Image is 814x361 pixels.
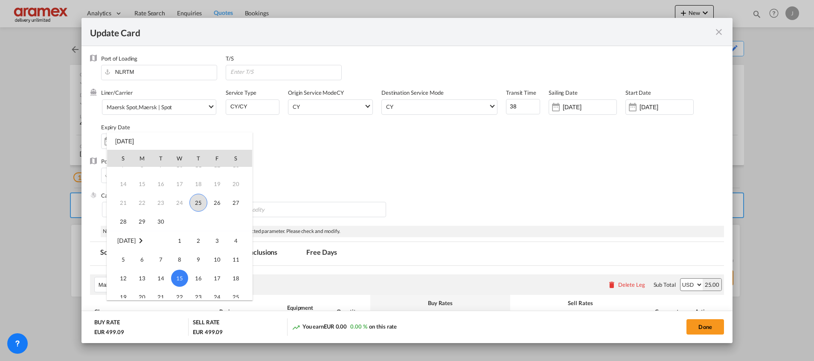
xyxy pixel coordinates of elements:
tr: Week 4 [107,288,252,306]
span: 3 [209,232,226,249]
span: 16 [190,270,207,287]
td: Friday October 17 2025 [208,269,227,288]
td: Monday September 29 2025 [133,212,151,231]
th: S [107,150,133,167]
span: 11 [227,251,244,268]
td: Friday September 19 2025 [208,175,227,193]
span: [DATE] [117,237,136,244]
span: 25 [189,194,207,212]
tr: Week 3 [107,269,252,288]
td: Wednesday October 15 2025 [170,269,189,288]
td: Wednesday September 24 2025 [170,193,189,212]
td: Thursday October 23 2025 [189,288,208,306]
td: Sunday October 5 2025 [107,250,133,269]
tr: Week 2 [107,250,252,269]
span: 20 [134,288,151,306]
span: 18 [227,270,244,287]
td: Tuesday October 21 2025 [151,288,170,306]
span: 28 [115,213,132,230]
td: Sunday October 12 2025 [107,269,133,288]
td: Friday October 24 2025 [208,288,227,306]
th: T [151,150,170,167]
span: 22 [171,288,188,306]
span: 10 [209,251,226,268]
td: Monday October 6 2025 [133,250,151,269]
td: Tuesday September 16 2025 [151,175,170,193]
th: M [133,150,151,167]
td: Monday September 15 2025 [133,175,151,193]
td: Tuesday September 30 2025 [151,212,170,231]
span: 26 [209,194,226,211]
td: Thursday October 16 2025 [189,269,208,288]
td: Saturday October 4 2025 [227,231,252,250]
td: Monday September 22 2025 [133,193,151,212]
td: Thursday October 2 2025 [189,231,208,250]
th: S [227,150,252,167]
span: 19 [115,288,132,306]
td: October 2025 [107,231,170,250]
tr: Week 1 [107,231,252,250]
span: 25 [227,288,244,306]
td: Sunday September 21 2025 [107,193,133,212]
span: 29 [134,213,151,230]
td: Tuesday October 14 2025 [151,269,170,288]
td: Wednesday October 8 2025 [170,250,189,269]
td: Friday October 3 2025 [208,231,227,250]
td: Friday October 10 2025 [208,250,227,269]
td: Tuesday September 23 2025 [151,193,170,212]
span: 24 [209,288,226,306]
span: 17 [209,270,226,287]
tr: Week 3 [107,175,252,193]
span: 12 [115,270,132,287]
span: 27 [227,194,244,211]
span: 6 [134,251,151,268]
th: W [170,150,189,167]
td: Saturday October 18 2025 [227,269,252,288]
tr: Week 4 [107,193,252,212]
span: 7 [152,251,169,268]
td: Friday September 26 2025 [208,193,227,212]
td: Thursday September 18 2025 [189,175,208,193]
span: 23 [190,288,207,306]
th: F [208,150,227,167]
td: Saturday September 27 2025 [227,193,252,212]
span: 14 [152,270,169,287]
span: 15 [171,270,188,287]
td: Sunday October 19 2025 [107,288,133,306]
tr: Week 5 [107,212,252,231]
td: Saturday October 11 2025 [227,250,252,269]
th: T [189,150,208,167]
td: Thursday September 25 2025 [189,193,208,212]
td: Wednesday September 17 2025 [170,175,189,193]
td: Sunday September 14 2025 [107,175,133,193]
span: 5 [115,251,132,268]
td: Wednesday October 1 2025 [170,231,189,250]
span: 4 [227,232,244,249]
md-calendar: Calendar [107,150,252,300]
span: 21 [152,288,169,306]
td: Sunday September 28 2025 [107,212,133,231]
td: Saturday September 20 2025 [227,175,252,193]
td: Tuesday October 7 2025 [151,250,170,269]
td: Wednesday October 22 2025 [170,288,189,306]
span: 9 [190,251,207,268]
span: 2 [190,232,207,249]
td: Thursday October 9 2025 [189,250,208,269]
td: Saturday October 25 2025 [227,288,252,306]
td: Monday October 20 2025 [133,288,151,306]
span: 8 [171,251,188,268]
span: 30 [152,213,169,230]
td: Monday October 13 2025 [133,269,151,288]
span: 1 [171,232,188,249]
span: 13 [134,270,151,287]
